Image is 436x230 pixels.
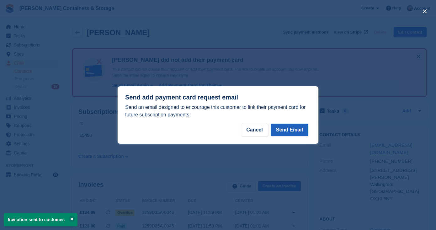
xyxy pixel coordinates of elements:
button: close [420,6,430,16]
h1: Send add payment card request email [125,94,311,101]
p: Send an email designed to encourage this customer to link their payment card for future subscript... [125,104,311,119]
p: Invitation sent to customer. [4,213,77,226]
div: Cancel [241,124,268,136]
button: Send Email [271,124,308,136]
